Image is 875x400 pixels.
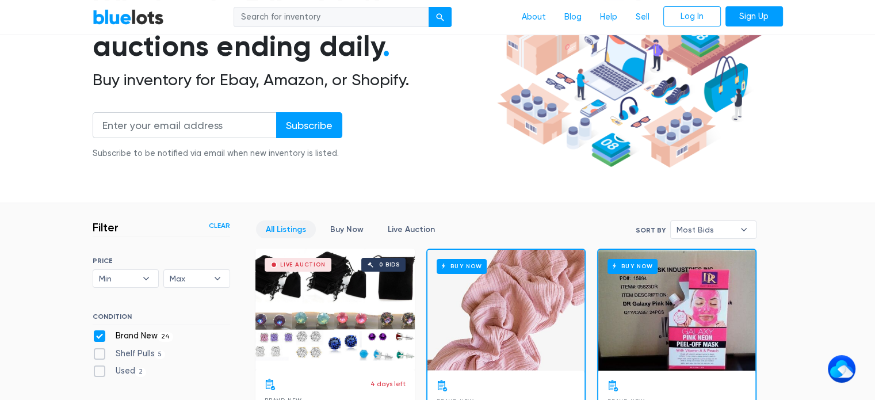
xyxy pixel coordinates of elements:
h3: Filter [93,220,119,234]
span: Min [99,270,137,287]
input: Search for inventory [234,7,429,28]
b: ▾ [205,270,230,287]
span: 2 [135,368,147,377]
a: Blog [555,6,591,28]
p: 4 days left [370,379,406,389]
label: Shelf Pulls [93,348,166,360]
a: Live Auction 0 bids [255,249,415,369]
span: . [383,29,390,63]
a: Sell [626,6,659,28]
div: Subscribe to be notified via email when new inventory is listed. [93,147,342,160]
a: Buy Now [320,220,373,238]
b: ▾ [134,270,158,287]
input: Enter your email address [93,112,277,138]
span: Most Bids [677,221,734,238]
h6: PRICE [93,257,230,265]
a: Buy Now [427,250,584,371]
a: BlueLots [93,9,164,25]
a: All Listings [256,220,316,238]
a: Live Auction [378,220,445,238]
a: Clear [209,220,230,231]
div: Live Auction [280,262,326,268]
label: Brand New [93,330,174,342]
div: 0 bids [379,262,400,268]
h2: Buy inventory for Ebay, Amazon, or Shopify. [93,70,493,90]
span: Max [170,270,208,287]
input: Subscribe [276,112,342,138]
a: About [513,6,555,28]
a: Log In [663,6,721,27]
a: Help [591,6,626,28]
label: Sort By [636,225,666,235]
label: Used [93,365,147,378]
a: Buy Now [598,250,755,371]
b: ▾ [732,221,756,238]
h6: Buy Now [607,259,658,273]
a: Sign Up [725,6,783,27]
h6: CONDITION [93,313,230,325]
span: 5 [155,350,166,359]
h6: Buy Now [437,259,487,273]
span: 24 [158,332,174,341]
